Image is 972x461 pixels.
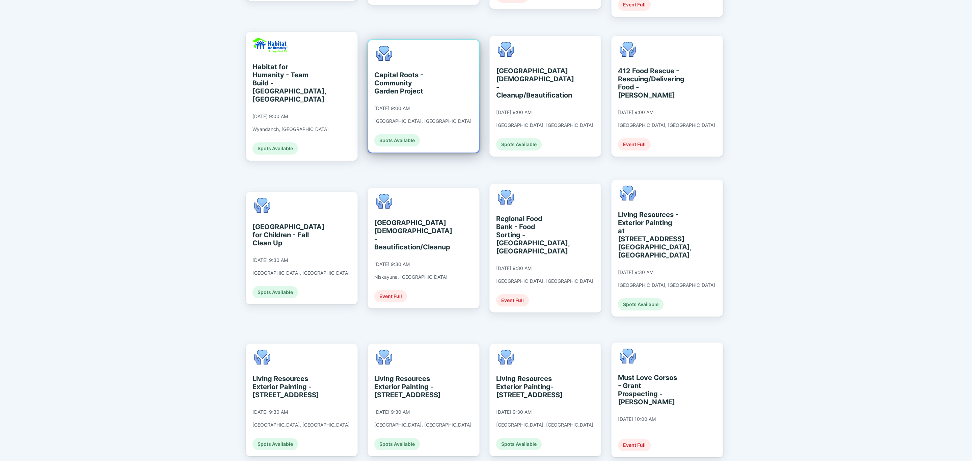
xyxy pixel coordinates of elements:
[496,122,593,128] div: [GEOGRAPHIC_DATA], [GEOGRAPHIC_DATA]
[496,438,542,450] div: Spots Available
[252,142,298,155] div: Spots Available
[374,118,471,124] div: [GEOGRAPHIC_DATA], [GEOGRAPHIC_DATA]
[252,286,298,298] div: Spots Available
[618,282,715,288] div: [GEOGRAPHIC_DATA], [GEOGRAPHIC_DATA]
[618,138,651,151] div: Event Full
[252,270,350,276] div: [GEOGRAPHIC_DATA], [GEOGRAPHIC_DATA]
[252,223,314,247] div: [GEOGRAPHIC_DATA] for Children - Fall Clean Up
[618,67,680,99] div: 412 Food Rescue - Rescuing/Delivering Food - [PERSON_NAME]
[496,215,558,255] div: Regional Food Bank - Food Sorting - [GEOGRAPHIC_DATA], [GEOGRAPHIC_DATA]
[496,409,532,415] div: [DATE] 9:30 AM
[496,375,558,399] div: Living Resources Exterior Painting- [STREET_ADDRESS]
[496,294,529,306] div: Event Full
[496,265,532,271] div: [DATE] 9:30 AM
[618,211,680,259] div: Living Resources - Exterior Painting at [STREET_ADDRESS] [GEOGRAPHIC_DATA], [GEOGRAPHIC_DATA]
[252,422,350,428] div: [GEOGRAPHIC_DATA], [GEOGRAPHIC_DATA]
[252,63,314,103] div: Habitat for Humanity - Team Build - [GEOGRAPHIC_DATA], [GEOGRAPHIC_DATA]
[618,109,653,115] div: [DATE] 9:00 AM
[374,105,410,111] div: [DATE] 9:00 AM
[496,67,558,99] div: [GEOGRAPHIC_DATA][DEMOGRAPHIC_DATA] - Cleanup/Beautification
[374,409,410,415] div: [DATE] 9:30 AM
[252,438,298,450] div: Spots Available
[374,422,471,428] div: [GEOGRAPHIC_DATA], [GEOGRAPHIC_DATA]
[374,261,410,267] div: [DATE] 9:30 AM
[496,422,593,428] div: [GEOGRAPHIC_DATA], [GEOGRAPHIC_DATA]
[374,274,448,280] div: Niskayuna, [GEOGRAPHIC_DATA]
[252,113,288,119] div: [DATE] 9:00 AM
[374,71,436,95] div: Capital Roots - Community Garden Project
[618,416,656,422] div: [DATE] 10:00 AM
[374,134,420,146] div: Spots Available
[496,109,532,115] div: [DATE] 9:00 AM
[252,409,288,415] div: [DATE] 9:30 AM
[374,438,420,450] div: Spots Available
[618,374,680,406] div: Must Love Corsos - Grant Prospecting - [PERSON_NAME]
[618,298,664,310] div: Spots Available
[496,138,542,151] div: Spots Available
[618,439,651,451] div: Event Full
[618,122,715,128] div: [GEOGRAPHIC_DATA], [GEOGRAPHIC_DATA]
[496,278,593,284] div: [GEOGRAPHIC_DATA], [GEOGRAPHIC_DATA]
[252,257,288,263] div: [DATE] 9:30 AM
[618,269,653,275] div: [DATE] 9:30 AM
[374,290,407,302] div: Event Full
[252,126,329,132] div: Wyandanch, [GEOGRAPHIC_DATA]
[374,219,436,251] div: [GEOGRAPHIC_DATA][DEMOGRAPHIC_DATA] - Beautification/Cleanup
[252,375,314,399] div: Living Resources Exterior Painting - [STREET_ADDRESS]
[374,375,436,399] div: Living Resources Exterior Painting - [STREET_ADDRESS]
